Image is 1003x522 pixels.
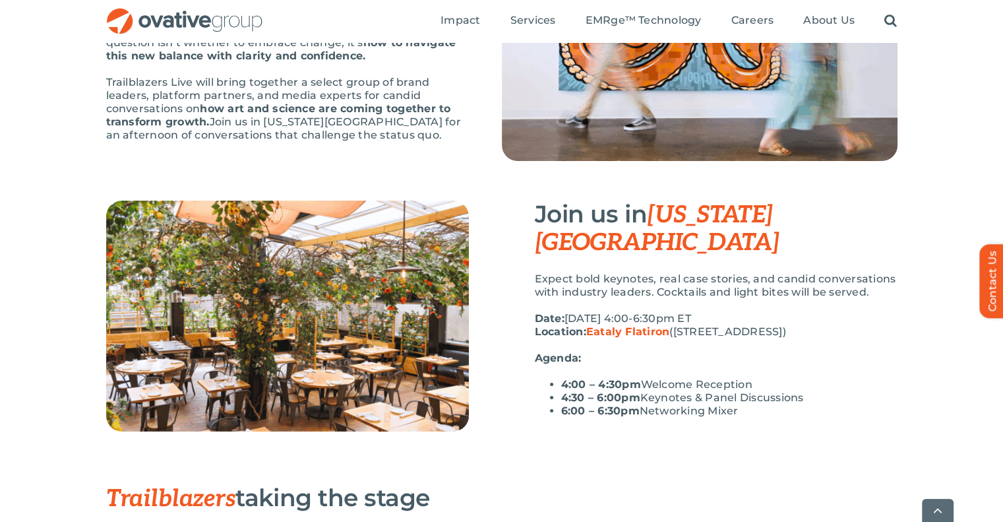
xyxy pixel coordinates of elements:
h3: Join us in [535,201,897,256]
a: OG_Full_horizontal_RGB [106,7,264,19]
strong: Agenda: [535,352,582,364]
a: Services [510,14,556,28]
a: Impact [441,14,480,28]
strong: how art and science are coming together to transform growth. [106,102,451,128]
span: Trailblazers [106,484,236,513]
span: Services [510,14,556,27]
a: Eataly Flatiron [586,325,670,338]
strong: Location: [535,325,670,338]
strong: 6:00 – 6:30pm [561,405,640,417]
a: Careers [731,14,774,28]
li: Networking Mixer [561,405,897,418]
span: About Us [803,14,855,27]
span: Careers [731,14,774,27]
span: Impact [441,14,480,27]
a: Search [884,14,897,28]
li: Keynotes & Panel Discussions [561,391,897,405]
a: About Us [803,14,855,28]
span: EMRge™ Technology [585,14,701,27]
strong: Date: [535,312,564,325]
strong: 4:30 – 6:00pm [561,391,640,404]
p: Trailblazers Live will bring together a select group of brand leaders, platform partners, and med... [106,76,469,142]
p: [DATE] 4:00-6:30pm ET ([STREET_ADDRESS]) [535,312,897,339]
p: Expect bold keynotes, real case stories, and candid conversations with industry leaders. Cocktail... [535,273,897,299]
span: [US_STATE][GEOGRAPHIC_DATA] [535,201,779,257]
strong: 4:00 – 4:30pm [561,378,641,391]
img: Eataly [106,201,469,432]
strong: how to navigate this new balance with clarity and confidence. [106,36,456,62]
li: Welcome Reception [561,378,897,391]
a: EMRge™ Technology [585,14,701,28]
h3: taking the stage [106,484,832,512]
